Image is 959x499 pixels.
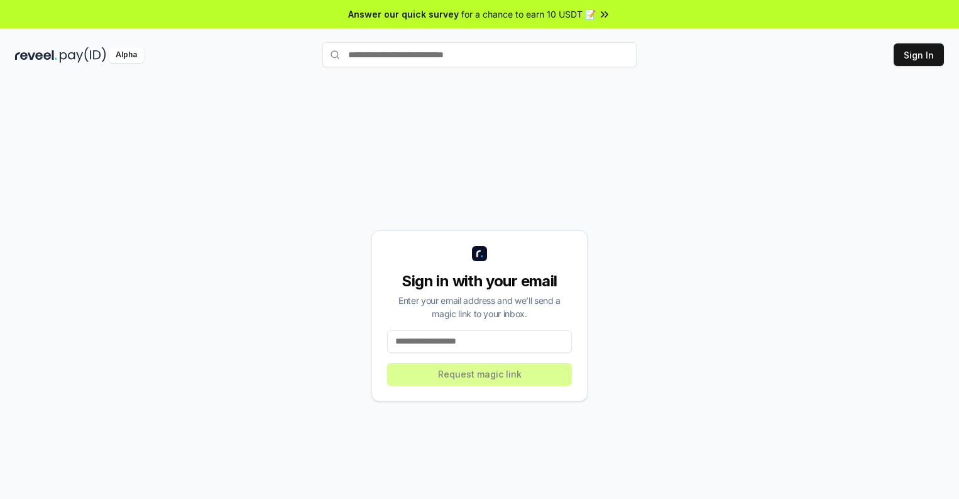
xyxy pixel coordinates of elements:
[472,246,487,261] img: logo_small
[461,8,596,21] span: for a chance to earn 10 USDT 📝
[348,8,459,21] span: Answer our quick survey
[109,47,144,63] div: Alpha
[894,43,944,66] button: Sign In
[387,271,572,291] div: Sign in with your email
[60,47,106,63] img: pay_id
[15,47,57,63] img: reveel_dark
[387,294,572,320] div: Enter your email address and we’ll send a magic link to your inbox.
